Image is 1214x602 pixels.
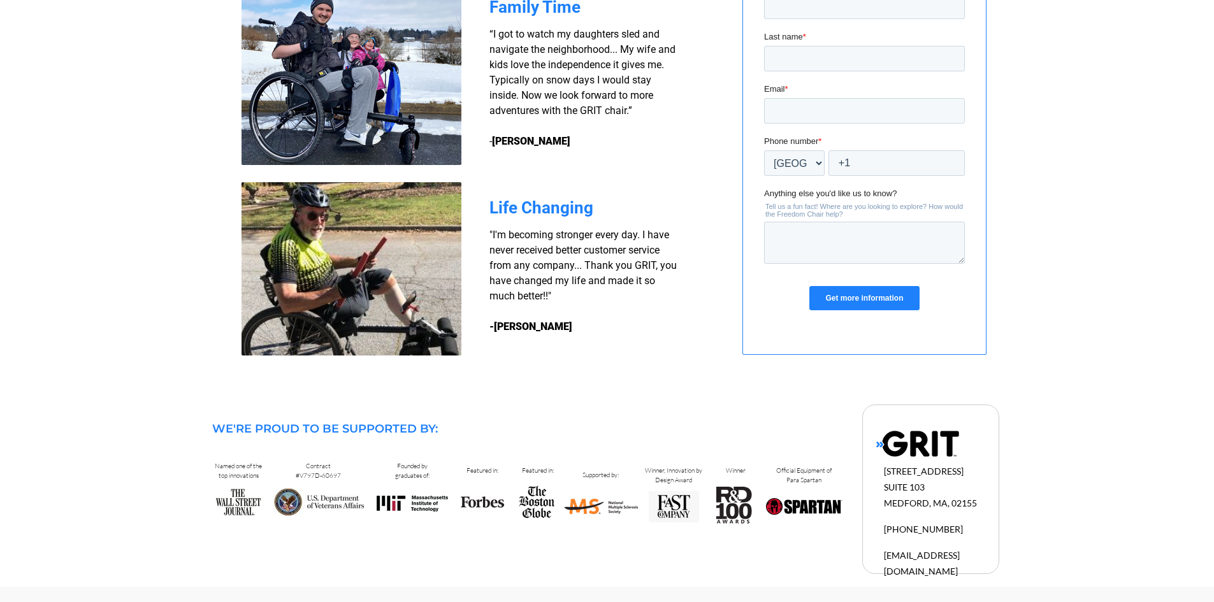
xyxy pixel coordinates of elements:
strong: [PERSON_NAME] [492,135,570,147]
span: [EMAIL_ADDRESS][DOMAIN_NAME] [884,550,960,577]
span: Featured in: [466,466,498,475]
span: Featured in: [522,466,554,475]
span: WE'RE PROUD TO BE SUPPORTED BY: [212,422,438,436]
span: Winner [726,466,746,475]
span: "I'm becoming stronger every day. I have never received better customer service from any company.... [489,229,677,302]
span: Winner, Innovation by Design Award [645,466,702,484]
span: Official Equipment of Para Spartan [776,466,832,484]
span: SUITE 103 [884,482,925,492]
span: Contract #V797D-60697 [296,462,341,480]
strong: -[PERSON_NAME] [489,320,572,333]
span: Supported by: [582,471,619,479]
span: Founded by graduates of: [395,462,430,480]
span: “I got to watch my daughters sled and navigate the neighborhood... My wife and kids love the inde... [489,28,676,147]
span: [STREET_ADDRESS] [884,466,964,477]
span: Named one of the top innovations [215,462,262,480]
span: [PHONE_NUMBER] [884,524,963,534]
span: MEDFORD, MA, 02155 [884,498,977,508]
span: Life Changing [489,198,593,217]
